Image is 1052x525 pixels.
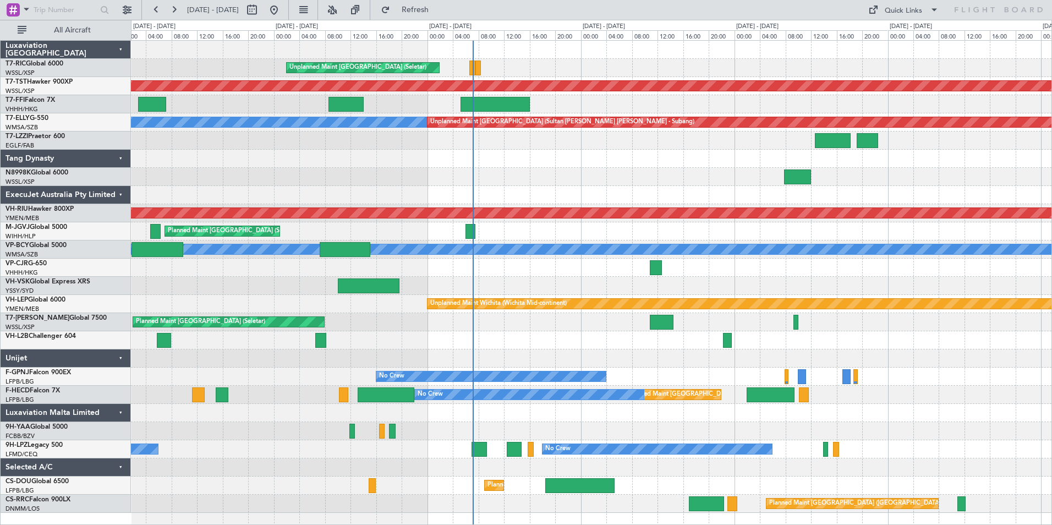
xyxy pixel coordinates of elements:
[428,30,453,40] div: 00:00
[6,297,28,303] span: VH-LEP
[12,21,119,39] button: All Aircraft
[6,242,67,249] a: VP-BCYGlobal 5000
[632,30,657,40] div: 08:00
[6,424,68,430] a: 9H-YAAGlobal 5000
[735,30,760,40] div: 00:00
[885,6,922,17] div: Quick Links
[965,30,990,40] div: 12:00
[136,314,265,330] div: Planned Maint [GEOGRAPHIC_DATA] (Seletar)
[6,486,34,495] a: LFPB/LBG
[6,178,35,186] a: WSSL/XSP
[274,30,299,40] div: 00:00
[392,6,439,14] span: Refresh
[429,22,472,31] div: [DATE] - [DATE]
[350,30,376,40] div: 12:00
[6,169,31,176] span: N8998K
[6,105,38,113] a: VHHH/HKG
[504,30,529,40] div: 12:00
[276,22,318,31] div: [DATE] - [DATE]
[6,496,29,503] span: CS-RRC
[172,30,197,40] div: 08:00
[6,315,107,321] a: T7-[PERSON_NAME]Global 7500
[683,30,709,40] div: 16:00
[325,30,350,40] div: 08:00
[786,30,811,40] div: 08:00
[6,224,30,231] span: M-JGVJ
[6,97,25,103] span: T7-FFI
[736,22,779,31] div: [DATE] - [DATE]
[6,432,35,440] a: FCBB/BZV
[6,333,76,340] a: VH-L2BChallenger 604
[34,2,97,18] input: Trip Number
[479,30,504,40] div: 08:00
[6,115,48,122] a: T7-ELLYG-550
[376,1,442,19] button: Refresh
[6,333,29,340] span: VH-L2B
[6,115,30,122] span: T7-ELLY
[811,30,836,40] div: 12:00
[197,30,222,40] div: 12:00
[6,305,39,313] a: YMEN/MEB
[6,133,28,140] span: T7-LZZI
[837,30,862,40] div: 16:00
[6,478,31,485] span: CS-DOU
[6,232,36,240] a: WIHH/HLP
[6,97,55,103] a: T7-FFIFalcon 7X
[6,315,69,321] span: T7-[PERSON_NAME]
[888,30,913,40] div: 00:00
[6,206,28,212] span: VH-RIU
[6,378,34,386] a: LFPB/LBG
[120,30,146,40] div: 00:00
[146,30,171,40] div: 04:00
[862,30,887,40] div: 20:00
[6,69,35,77] a: WSSL/XSP
[6,442,28,449] span: 9H-LPZ
[1016,30,1041,40] div: 20:00
[990,30,1015,40] div: 16:00
[487,477,661,494] div: Planned Maint [GEOGRAPHIC_DATA] ([GEOGRAPHIC_DATA])
[29,26,116,34] span: All Aircraft
[289,59,426,76] div: Unplanned Maint [GEOGRAPHIC_DATA] (Seletar)
[6,123,38,132] a: WMSA/SZB
[913,30,939,40] div: 04:00
[545,441,571,457] div: No Crew
[583,22,625,31] div: [DATE] - [DATE]
[6,387,60,394] a: F-HECDFalcon 7X
[6,224,67,231] a: M-JGVJGlobal 5000
[709,30,734,40] div: 20:00
[6,141,34,150] a: EGLF/FAB
[430,296,567,312] div: Unplanned Maint Wichita (Wichita Mid-continent)
[939,30,964,40] div: 08:00
[6,396,34,404] a: LFPB/LBG
[6,505,40,513] a: DNMM/LOS
[6,278,30,285] span: VH-VSK
[581,30,606,40] div: 00:00
[6,478,69,485] a: CS-DOUGlobal 6500
[6,424,30,430] span: 9H-YAA
[769,495,943,512] div: Planned Maint [GEOGRAPHIC_DATA] ([GEOGRAPHIC_DATA])
[223,30,248,40] div: 16:00
[6,169,68,176] a: N8998KGlobal 6000
[6,61,26,67] span: T7-RIC
[863,1,944,19] button: Quick Links
[6,442,63,449] a: 9H-LPZLegacy 500
[187,5,239,15] span: [DATE] - [DATE]
[6,79,27,85] span: T7-TST
[6,387,30,394] span: F-HECD
[376,30,402,40] div: 16:00
[6,250,38,259] a: WMSA/SZB
[6,242,29,249] span: VP-BCY
[133,22,176,31] div: [DATE] - [DATE]
[6,260,47,267] a: VP-CJRG-650
[6,260,28,267] span: VP-CJR
[6,496,70,503] a: CS-RRCFalcon 900LX
[760,30,785,40] div: 04:00
[6,278,90,285] a: VH-VSKGlobal Express XRS
[418,386,443,403] div: No Crew
[628,386,802,403] div: Planned Maint [GEOGRAPHIC_DATA] ([GEOGRAPHIC_DATA])
[430,114,694,130] div: Unplanned Maint [GEOGRAPHIC_DATA] (Sultan [PERSON_NAME] [PERSON_NAME] - Subang)
[6,297,65,303] a: VH-LEPGlobal 6000
[248,30,273,40] div: 20:00
[453,30,478,40] div: 04:00
[530,30,555,40] div: 16:00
